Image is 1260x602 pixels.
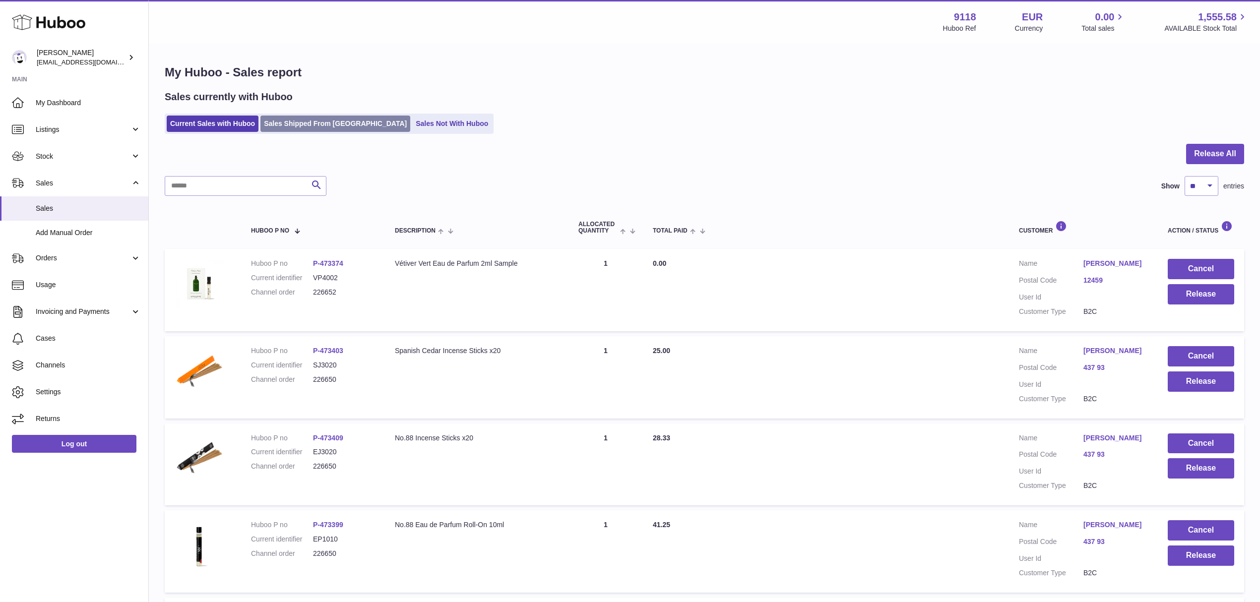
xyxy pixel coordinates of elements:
a: 437 93 [1083,363,1148,372]
span: 0.00 [653,259,666,267]
span: [EMAIL_ADDRESS][DOMAIN_NAME] [37,58,146,66]
a: Log out [12,435,136,453]
dt: Customer Type [1019,307,1083,316]
td: 1 [568,423,643,506]
dt: Current identifier [251,535,313,544]
dd: B2C [1083,394,1148,404]
dt: Huboo P no [251,433,313,443]
span: Description [395,228,436,234]
span: AVAILABLE Stock Total [1164,24,1248,33]
span: Returns [36,414,141,423]
strong: 9118 [954,10,976,24]
dt: Current identifier [251,447,313,457]
dt: Customer Type [1019,481,1083,490]
h1: My Huboo - Sales report [165,64,1244,80]
dd: B2C [1083,307,1148,316]
a: Sales Shipped From [GEOGRAPHIC_DATA] [260,116,410,132]
span: My Dashboard [36,98,141,108]
div: Currency [1015,24,1043,33]
dd: 226650 [313,462,375,471]
dt: Postal Code [1019,537,1083,549]
div: No.88 Eau de Parfum Roll-On 10ml [395,520,559,530]
a: P-473399 [313,521,343,529]
span: 0.00 [1095,10,1115,24]
span: Total paid [653,228,688,234]
a: 12459 [1083,276,1148,285]
span: Huboo P no [251,228,289,234]
span: entries [1223,181,1244,191]
dt: Name [1019,520,1083,532]
a: 437 93 [1083,537,1148,546]
a: [PERSON_NAME] [1083,520,1148,530]
dt: User Id [1019,467,1083,476]
div: Vétiver Vert Eau de Parfum 2ml Sample [395,259,559,268]
dt: Huboo P no [251,520,313,530]
dt: Current identifier [251,361,313,370]
span: 1,555.58 [1198,10,1237,24]
div: Customer [1019,221,1148,234]
button: Cancel [1168,520,1234,541]
dt: Postal Code [1019,363,1083,375]
img: Small-No.88-incense-cut-out-new-ribbon.jpg [175,433,224,483]
div: No.88 Incense Sticks x20 [395,433,559,443]
button: Release [1168,284,1234,304]
dt: Customer Type [1019,568,1083,578]
h2: Sales currently with Huboo [165,90,293,104]
dt: Postal Code [1019,276,1083,288]
strong: EUR [1022,10,1043,24]
dt: Channel order [251,549,313,558]
a: 1,555.58 AVAILABLE Stock Total [1164,10,1248,33]
button: Cancel [1168,259,1234,279]
button: Cancel [1168,346,1234,366]
dd: B2C [1083,568,1148,578]
dt: User Id [1019,293,1083,302]
dd: SJ3020 [313,361,375,370]
span: Usage [36,280,141,290]
a: Sales Not With Huboo [412,116,492,132]
dt: Name [1019,433,1083,445]
a: P-473409 [313,434,343,442]
div: Action / Status [1168,221,1234,234]
dd: EJ3020 [313,447,375,457]
a: 437 93 [1083,450,1148,459]
dd: B2C [1083,481,1148,490]
a: 0.00 Total sales [1081,10,1126,33]
img: No.88_EdP_Roll_on_cut_out_lid_on-scaled.jpg [175,520,224,570]
td: 1 [568,510,643,593]
div: Spanish Cedar Incense Sticks x20 [395,346,559,356]
td: 1 [568,249,643,331]
dt: Postal Code [1019,450,1083,462]
span: 28.33 [653,434,670,442]
dd: EP1010 [313,535,375,544]
img: Ve%CC%81tiver-Vert-sample-cut-out-scaled.jpg [175,259,224,308]
span: 25.00 [653,347,670,355]
span: Stock [36,152,130,161]
span: Channels [36,361,141,370]
span: Sales [36,179,130,188]
button: Release [1168,371,1234,392]
dd: VP4002 [313,273,375,283]
div: Huboo Ref [943,24,976,33]
img: Small-Spanish-Cedar-incense-cut-out.jpeg [175,346,224,396]
span: Settings [36,387,141,397]
div: [PERSON_NAME] [37,48,126,67]
dt: User Id [1019,380,1083,389]
a: Current Sales with Huboo [167,116,258,132]
dd: 226650 [313,549,375,558]
dt: User Id [1019,554,1083,563]
dt: Current identifier [251,273,313,283]
button: Release [1168,458,1234,479]
a: [PERSON_NAME] [1083,433,1148,443]
button: Release [1168,545,1234,566]
span: Cases [36,334,141,343]
span: ALLOCATED Quantity [578,221,618,234]
span: Listings [36,125,130,134]
dt: Huboo P no [251,259,313,268]
span: Invoicing and Payments [36,307,130,316]
button: Release All [1186,144,1244,164]
dt: Channel order [251,288,313,297]
dt: Name [1019,346,1083,358]
a: P-473374 [313,259,343,267]
span: Orders [36,253,130,263]
img: internalAdmin-9118@internal.huboo.com [12,50,27,65]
